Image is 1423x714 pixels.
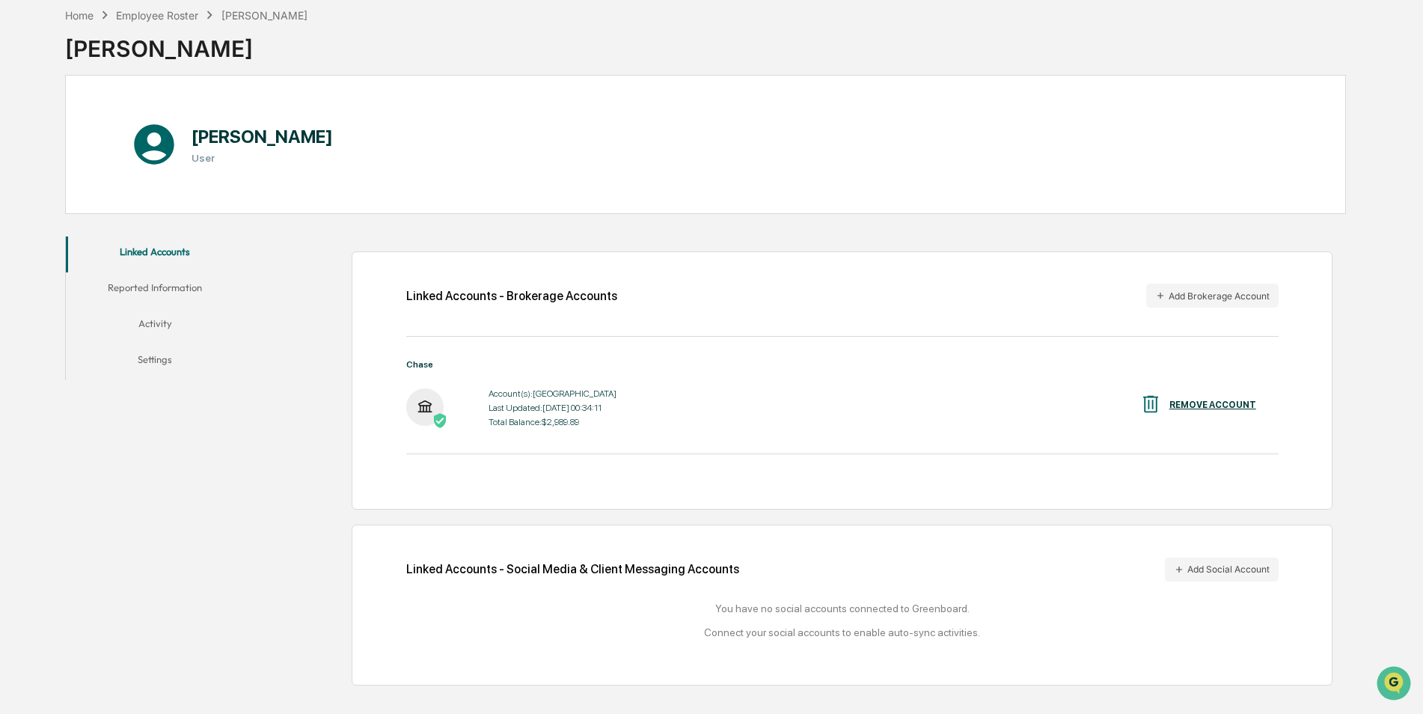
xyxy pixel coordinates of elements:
button: Add Social Account [1165,558,1279,582]
div: [PERSON_NAME] [221,9,307,22]
a: 🔎Data Lookup [9,211,100,238]
div: Employee Roster [116,9,198,22]
div: [PERSON_NAME] [65,23,307,62]
div: Chase [406,359,1279,370]
a: 🖐️Preclearance [9,183,102,210]
a: Powered byPylon [105,253,181,265]
img: REMOVE ACCOUNT [1139,393,1162,415]
span: Pylon [149,254,181,265]
div: We're available if you need us! [51,129,189,141]
div: Home [65,9,94,22]
div: secondary tabs example [66,237,245,380]
span: Attestations [123,189,186,204]
div: Start new chat [51,115,245,129]
button: Settings [66,344,245,380]
button: Reported Information [66,272,245,308]
button: Activity [66,308,245,344]
div: You have no social accounts connected to Greenboard. Connect your social accounts to enable auto-... [406,602,1279,638]
span: Preclearance [30,189,97,204]
div: Total Balance: $2,989.89 [489,417,616,427]
div: REMOVE ACCOUNT [1169,400,1256,410]
img: 1746055101610-c473b297-6a78-478c-a979-82029cc54cd1 [15,115,42,141]
img: Active [432,413,447,428]
h3: User [192,152,333,164]
h1: [PERSON_NAME] [192,126,333,147]
span: Data Lookup [30,217,94,232]
div: Account(s): [GEOGRAPHIC_DATA] [489,388,616,399]
button: Linked Accounts [66,237,245,272]
img: Chase - Active [406,388,444,426]
div: 🔎 [15,219,27,231]
div: Linked Accounts - Social Media & Client Messaging Accounts [406,558,1279,582]
button: Start new chat [254,119,272,137]
button: Add Brokerage Account [1146,284,1279,308]
p: How can we help? [15,31,272,55]
iframe: Open customer support [1375,665,1416,705]
div: 🖐️ [15,190,27,202]
div: Linked Accounts - Brokerage Accounts [406,289,617,303]
a: 🗄️Attestations [102,183,192,210]
div: Last Updated: [DATE] 00:34:11 [489,403,616,413]
div: 🗄️ [108,190,120,202]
